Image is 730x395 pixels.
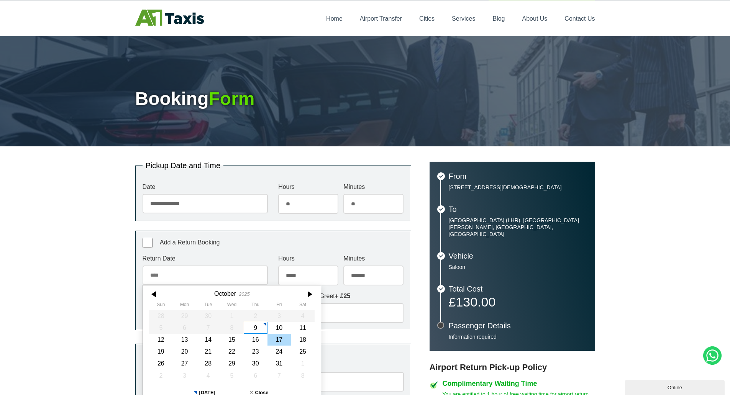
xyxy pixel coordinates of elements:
[143,238,153,248] input: Add a Return Booking
[135,90,595,108] h1: Booking
[278,293,404,299] label: Return Meet & Greet
[343,184,404,190] label: Minutes
[449,333,587,340] p: Information required
[143,256,268,262] label: Return Date
[449,205,587,213] h3: To
[360,15,402,22] a: Airport Transfer
[449,322,587,329] h3: Passenger Details
[449,264,587,270] p: Saloon
[343,256,404,262] label: Minutes
[449,217,587,238] p: [GEOGRAPHIC_DATA] (LHR), [GEOGRAPHIC_DATA][PERSON_NAME], [GEOGRAPHIC_DATA], [GEOGRAPHIC_DATA]
[208,89,254,109] span: Form
[326,15,343,22] a: Home
[492,15,505,22] a: Blog
[449,184,587,191] p: [STREET_ADDRESS][DEMOGRAPHIC_DATA]
[443,380,595,387] h4: Complimentary Waiting Time
[278,256,338,262] label: Hours
[452,15,475,22] a: Services
[143,184,268,190] label: Date
[419,15,435,22] a: Cities
[278,184,338,190] label: Hours
[449,285,587,293] h3: Total Cost
[335,293,350,299] strong: + £25
[449,172,587,180] h3: From
[430,362,595,372] h3: Airport Return Pick-up Policy
[456,295,495,309] span: 130.00
[564,15,595,22] a: Contact Us
[449,252,587,260] h3: Vehicle
[160,239,220,246] span: Add a Return Booking
[449,297,587,307] p: £
[625,378,726,395] iframe: chat widget
[143,162,224,169] legend: Pickup Date and Time
[522,15,548,22] a: About Us
[135,10,204,26] img: A1 Taxis St Albans LTD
